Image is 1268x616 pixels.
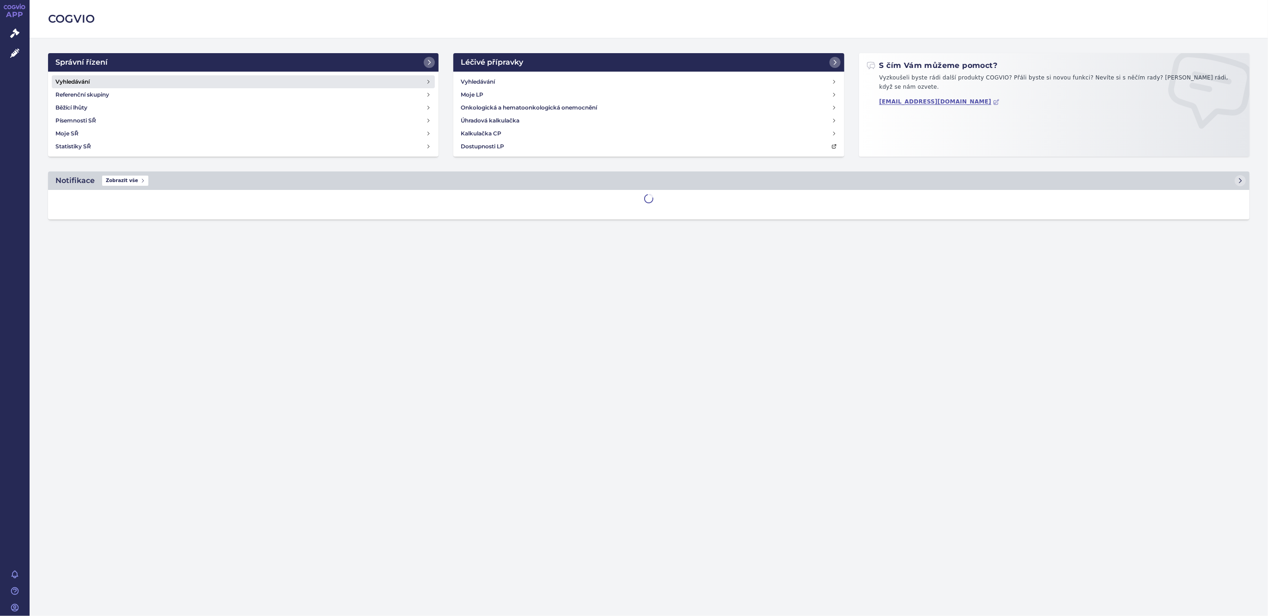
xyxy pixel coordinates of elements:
[461,90,483,99] h4: Moje LP
[55,57,108,68] h2: Správní řízení
[55,142,91,151] h4: Statistiky SŘ
[48,11,1250,27] h2: COGVIO
[55,103,87,112] h4: Běžící lhůty
[55,90,109,99] h4: Referenční skupiny
[879,98,1000,105] a: [EMAIL_ADDRESS][DOMAIN_NAME]
[461,103,597,112] h4: Onkologická a hematoonkologická onemocnění
[461,57,523,68] h2: Léčivé přípravky
[55,116,96,125] h4: Písemnosti SŘ
[866,61,998,71] h2: S čím Vám můžeme pomoct?
[48,53,439,72] a: Správní řízení
[461,142,504,151] h4: Dostupnosti LP
[48,171,1250,190] a: NotifikaceZobrazit vše
[55,129,79,138] h4: Moje SŘ
[52,75,435,88] a: Vyhledávání
[461,77,495,86] h4: Vyhledávání
[52,114,435,127] a: Písemnosti SŘ
[52,127,435,140] a: Moje SŘ
[461,116,519,125] h4: Úhradová kalkulačka
[453,53,844,72] a: Léčivé přípravky
[866,73,1242,95] p: Vyzkoušeli byste rádi další produkty COGVIO? Přáli byste si novou funkci? Nevíte si s něčím rady?...
[457,75,840,88] a: Vyhledávání
[102,176,148,186] span: Zobrazit vše
[461,129,501,138] h4: Kalkulačka CP
[457,127,840,140] a: Kalkulačka CP
[457,101,840,114] a: Onkologická a hematoonkologická onemocnění
[457,140,840,153] a: Dostupnosti LP
[52,101,435,114] a: Běžící lhůty
[55,77,90,86] h4: Vyhledávání
[457,114,840,127] a: Úhradová kalkulačka
[457,88,840,101] a: Moje LP
[52,88,435,101] a: Referenční skupiny
[55,175,95,186] h2: Notifikace
[52,140,435,153] a: Statistiky SŘ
